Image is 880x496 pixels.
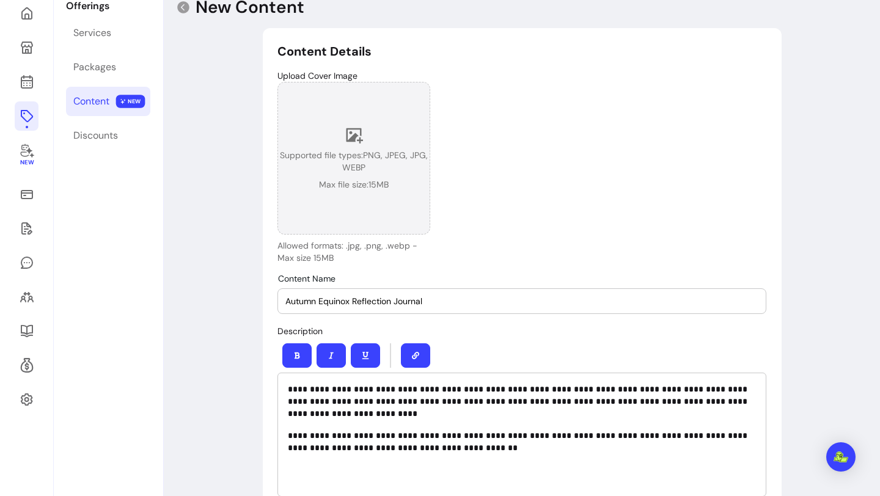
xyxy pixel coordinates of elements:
div: Discounts [73,128,118,143]
a: Content NEW [66,87,150,116]
a: My Messages [15,248,38,277]
div: Services [73,26,111,40]
a: Calendar [15,67,38,97]
a: Services [66,18,150,48]
a: Packages [66,53,150,82]
input: Content Name [285,295,758,307]
div: Packages [73,60,116,75]
p: Allowed formats: .jpg, .png, .webp - Max size 15MB [277,239,430,264]
a: Clients [15,282,38,312]
span: Supported file types: PNG, JPEG, JPG, WEBP [278,149,430,173]
div: Content [73,94,109,109]
div: Open Intercom Messenger [826,442,856,472]
a: Refer & Earn [15,351,38,380]
a: Offerings [15,101,38,131]
span: NEW [116,95,145,108]
a: New [15,136,38,175]
div: Supported file types:PNG, JPEG, JPG, WEBPMax file size:15MB [277,82,430,235]
a: Settings [15,385,38,414]
a: Sales [15,180,38,209]
span: New [20,159,33,167]
span: Description [277,326,323,337]
span: Max file size: 15 MB [319,178,389,191]
a: Discounts [66,121,150,150]
a: My Page [15,33,38,62]
h5: Content Details [277,43,766,60]
span: Content Name [278,273,335,284]
p: Upload Cover Image [277,70,766,82]
a: Waivers [15,214,38,243]
a: Resources [15,316,38,346]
